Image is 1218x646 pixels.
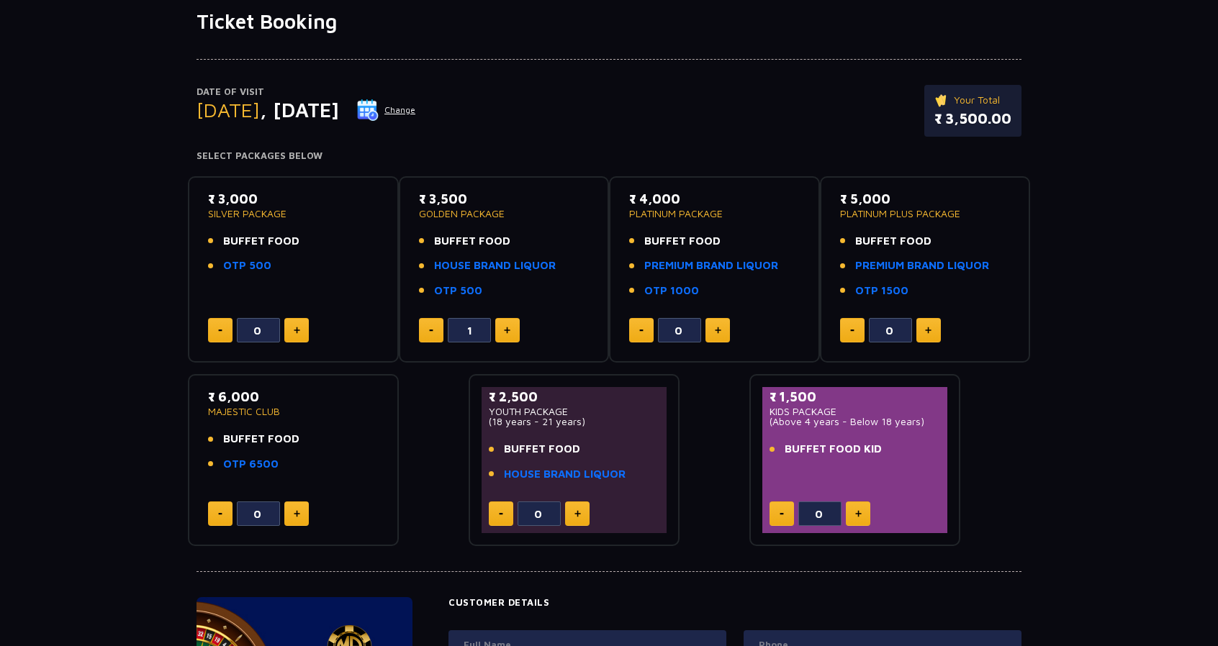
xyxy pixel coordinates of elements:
img: minus [429,329,433,332]
button: Change [356,99,416,122]
p: YOUTH PACKAGE [489,406,659,417]
span: [DATE] [197,98,260,122]
p: Date of Visit [197,85,416,99]
span: BUFFET FOOD [223,233,299,250]
a: OTP 500 [223,258,271,274]
a: HOUSE BRAND LIQUOR [504,466,626,483]
span: BUFFET FOOD [223,431,299,447]
p: ₹ 6,000 [208,387,379,406]
span: BUFFET FOOD [855,233,931,250]
a: PREMIUM BRAND LIQUOR [644,258,778,274]
img: minus [499,513,503,515]
img: plus [574,510,581,517]
img: plus [855,510,862,517]
p: ₹ 3,000 [208,189,379,209]
span: BUFFET FOOD [504,441,580,458]
span: BUFFET FOOD [434,233,510,250]
img: minus [218,329,222,332]
span: BUFFET FOOD [644,233,721,250]
p: SILVER PACKAGE [208,209,379,219]
img: plus [294,510,300,517]
a: OTP 1500 [855,283,908,299]
span: , [DATE] [260,98,339,122]
img: plus [715,327,721,334]
p: (Above 4 years - Below 18 years) [770,417,940,427]
p: KIDS PACKAGE [770,406,940,417]
img: ticket [934,92,949,108]
img: minus [218,513,222,515]
p: PLATINUM PLUS PACKAGE [840,209,1011,219]
img: plus [294,327,300,334]
a: PREMIUM BRAND LIQUOR [855,258,989,274]
h4: Customer Details [448,597,1021,609]
img: minus [780,513,784,515]
h4: Select Packages Below [197,150,1021,162]
p: ₹ 5,000 [840,189,1011,209]
p: MAJESTIC CLUB [208,406,379,417]
p: ₹ 2,500 [489,387,659,406]
a: OTP 1000 [644,283,699,299]
p: Your Total [934,92,1011,108]
p: ₹ 1,500 [770,387,940,406]
a: OTP 500 [434,283,482,299]
p: ₹ 4,000 [629,189,800,209]
p: (18 years - 21 years) [489,417,659,427]
a: OTP 6500 [223,456,279,473]
p: GOLDEN PACKAGE [419,209,590,219]
img: plus [504,327,510,334]
p: ₹ 3,500 [419,189,590,209]
img: minus [850,329,854,332]
span: BUFFET FOOD KID [785,441,882,458]
img: plus [925,327,931,334]
p: PLATINUM PACKAGE [629,209,800,219]
p: ₹ 3,500.00 [934,108,1011,129]
img: minus [639,329,644,332]
a: HOUSE BRAND LIQUOR [434,258,556,274]
h1: Ticket Booking [197,9,1021,34]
